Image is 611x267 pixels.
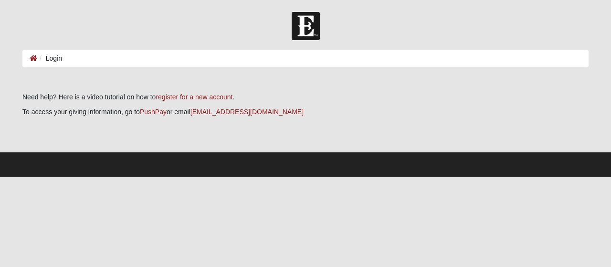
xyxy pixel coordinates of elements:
[22,92,589,102] p: Need help? Here is a video tutorial on how to .
[22,107,589,117] p: To access your giving information, go to or email
[156,93,232,101] a: register for a new account
[37,53,62,64] li: Login
[190,108,304,116] a: [EMAIL_ADDRESS][DOMAIN_NAME]
[140,108,167,116] a: PushPay
[292,12,320,40] img: Church of Eleven22 Logo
